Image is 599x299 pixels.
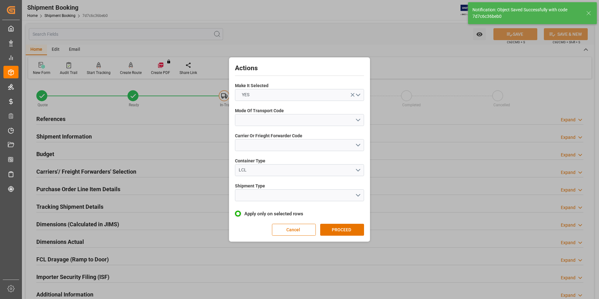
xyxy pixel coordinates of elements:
[235,158,265,164] span: Container Type
[239,167,355,173] div: LCL
[235,89,364,101] button: open menu
[235,164,364,176] button: open menu
[239,92,253,98] span: YES
[235,114,364,126] button: open menu
[235,189,364,201] button: open menu
[235,133,302,139] span: Carrier Or Frieght Forwarder Code
[235,63,364,73] h2: Actions
[235,82,268,89] span: Make It Selected
[272,224,316,236] button: Cancel
[235,183,265,189] span: Shipment Type
[472,7,580,20] div: Notification: Object Saved Successfully with code 7d7c6c36beb0
[235,139,364,151] button: open menu
[235,108,284,114] span: Mode Of Transport Code
[320,224,364,236] button: PROCEED
[235,210,364,218] label: Apply only on selected rows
